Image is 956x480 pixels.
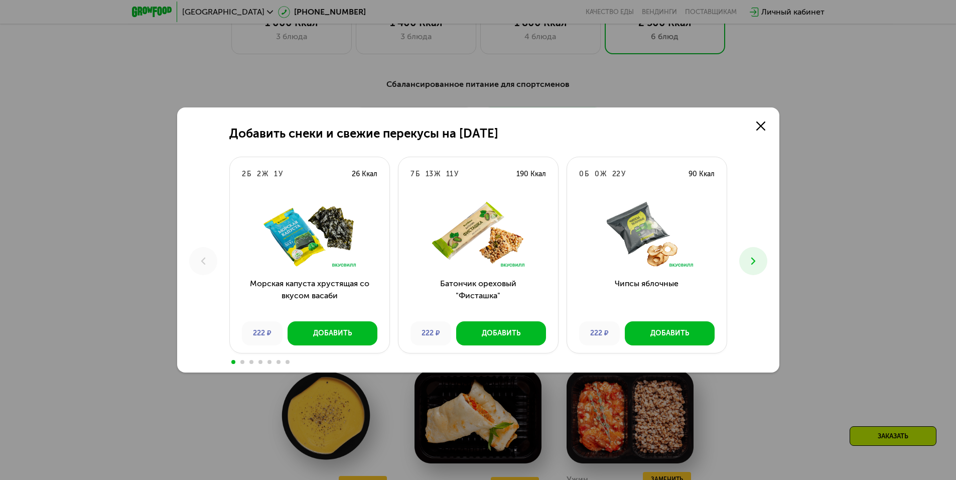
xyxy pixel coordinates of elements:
[650,328,689,338] div: Добавить
[279,169,283,179] div: У
[274,169,278,179] div: 1
[595,169,599,179] div: 0
[257,169,261,179] div: 2
[446,169,453,179] div: 11
[288,321,377,345] button: Добавить
[247,169,251,179] div: Б
[230,278,389,314] h3: Морская капуста хрустящая со вкусом васаби
[516,169,546,179] div: 190 Ккал
[579,169,584,179] div: 0
[411,321,451,345] div: 222 ₽
[426,169,433,179] div: 13
[313,328,352,338] div: Добавить
[406,199,550,270] img: Батончик ореховый "Фисташка"
[579,321,620,345] div: 222 ₽
[456,321,546,345] button: Добавить
[229,127,498,141] h2: Добавить снеки и свежие перекусы на [DATE]
[689,169,715,179] div: 90 Ккал
[567,278,727,314] h3: Чипсы яблочные
[482,328,520,338] div: Добавить
[454,169,458,179] div: У
[625,321,715,345] button: Добавить
[575,199,719,270] img: Чипсы яблочные
[238,199,381,270] img: Морская капуста хрустящая со вкусом васаби
[416,169,420,179] div: Б
[434,169,440,179] div: Ж
[262,169,268,179] div: Ж
[612,169,620,179] div: 22
[411,169,415,179] div: 7
[242,321,283,345] div: 222 ₽
[242,169,246,179] div: 2
[600,169,606,179] div: Ж
[352,169,377,179] div: 26 Ккал
[398,278,558,314] h3: Батончик ореховый "Фисташка"
[621,169,625,179] div: У
[585,169,589,179] div: Б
